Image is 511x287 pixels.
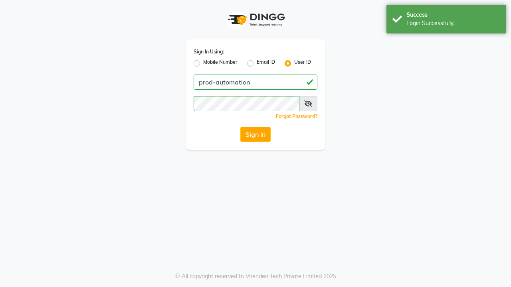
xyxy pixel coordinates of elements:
[240,127,271,142] button: Sign In
[194,48,224,55] label: Sign In Using:
[194,75,317,90] input: Username
[276,113,317,119] a: Forgot Password?
[194,96,299,111] input: Username
[294,59,311,68] label: User ID
[406,11,500,19] div: Success
[257,59,275,68] label: Email ID
[203,59,238,68] label: Mobile Number
[406,19,500,28] div: Login Successfully.
[224,8,287,31] img: logo1.svg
